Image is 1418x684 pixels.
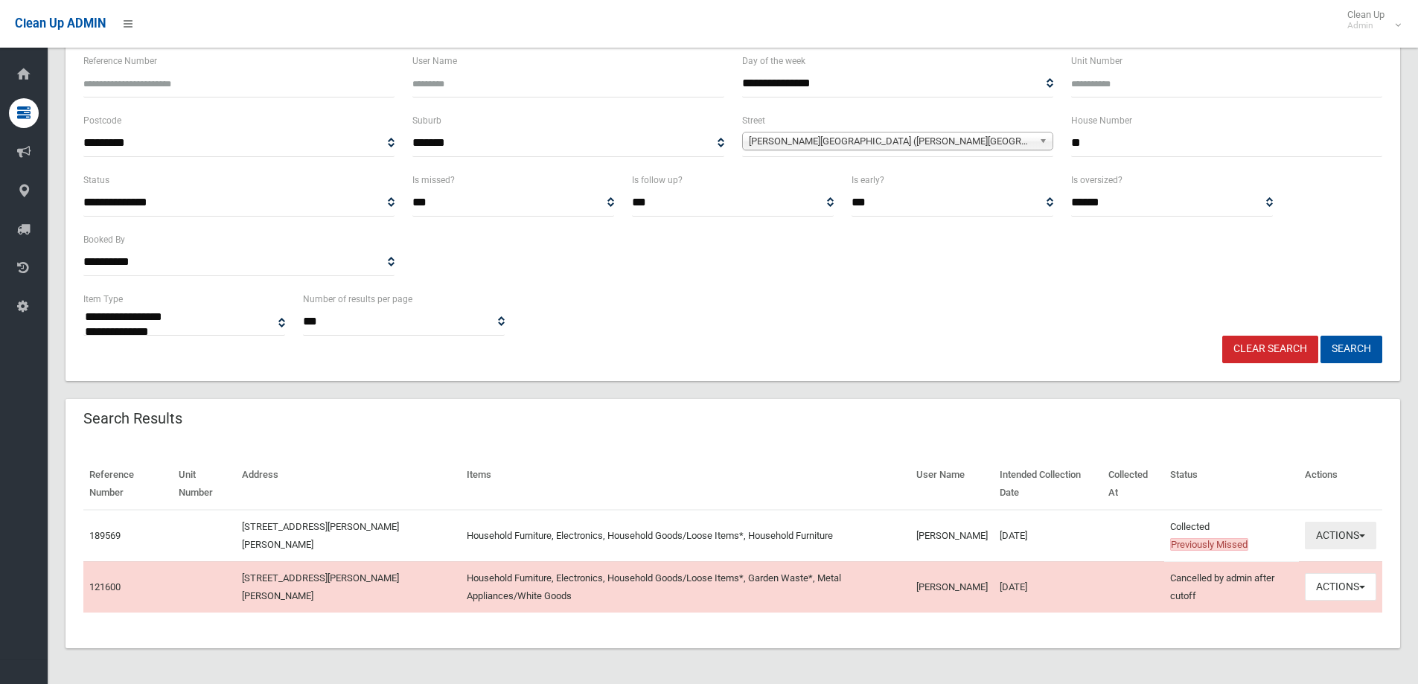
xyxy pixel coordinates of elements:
span: Clean Up ADMIN [15,16,106,31]
label: Is follow up? [632,172,683,188]
th: Collected At [1102,458,1164,510]
button: Actions [1305,522,1376,549]
label: Unit Number [1071,53,1122,69]
a: [STREET_ADDRESS][PERSON_NAME][PERSON_NAME] [242,521,399,550]
th: Status [1164,458,1299,510]
label: Status [83,172,109,188]
td: [DATE] [994,510,1102,562]
label: Item Type [83,291,123,307]
header: Search Results [66,404,200,433]
td: [DATE] [994,561,1102,613]
td: Household Furniture, Electronics, Household Goods/Loose Items*, Household Furniture [461,510,910,562]
button: Actions [1305,573,1376,601]
a: [STREET_ADDRESS][PERSON_NAME][PERSON_NAME] [242,572,399,601]
label: Reference Number [83,53,157,69]
th: Unit Number [173,458,236,510]
td: Cancelled by admin after cutoff [1164,561,1299,613]
label: Street [742,112,765,129]
label: House Number [1071,112,1132,129]
td: Household Furniture, Electronics, Household Goods/Loose Items*, Garden Waste*, Metal Appliances/W... [461,561,910,613]
span: [PERSON_NAME][GEOGRAPHIC_DATA] ([PERSON_NAME][GEOGRAPHIC_DATA]) [749,132,1033,150]
a: 189569 [89,530,121,541]
th: Actions [1299,458,1382,510]
th: Address [236,458,461,510]
label: User Name [412,53,457,69]
label: Suburb [412,112,441,129]
th: Reference Number [83,458,173,510]
small: Admin [1347,20,1385,31]
label: Day of the week [742,53,805,69]
label: Number of results per page [303,291,412,307]
th: Intended Collection Date [994,458,1102,510]
span: Clean Up [1340,9,1399,31]
label: Is early? [852,172,884,188]
th: Items [461,458,910,510]
button: Search [1320,336,1382,363]
label: Booked By [83,231,125,248]
label: Postcode [83,112,121,129]
td: [PERSON_NAME] [910,510,994,562]
label: Is oversized? [1071,172,1122,188]
th: User Name [910,458,994,510]
a: Clear Search [1222,336,1318,363]
label: Is missed? [412,172,455,188]
td: Collected [1164,510,1299,562]
td: [PERSON_NAME] [910,561,994,613]
a: 121600 [89,581,121,592]
span: Previously Missed [1170,538,1248,551]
